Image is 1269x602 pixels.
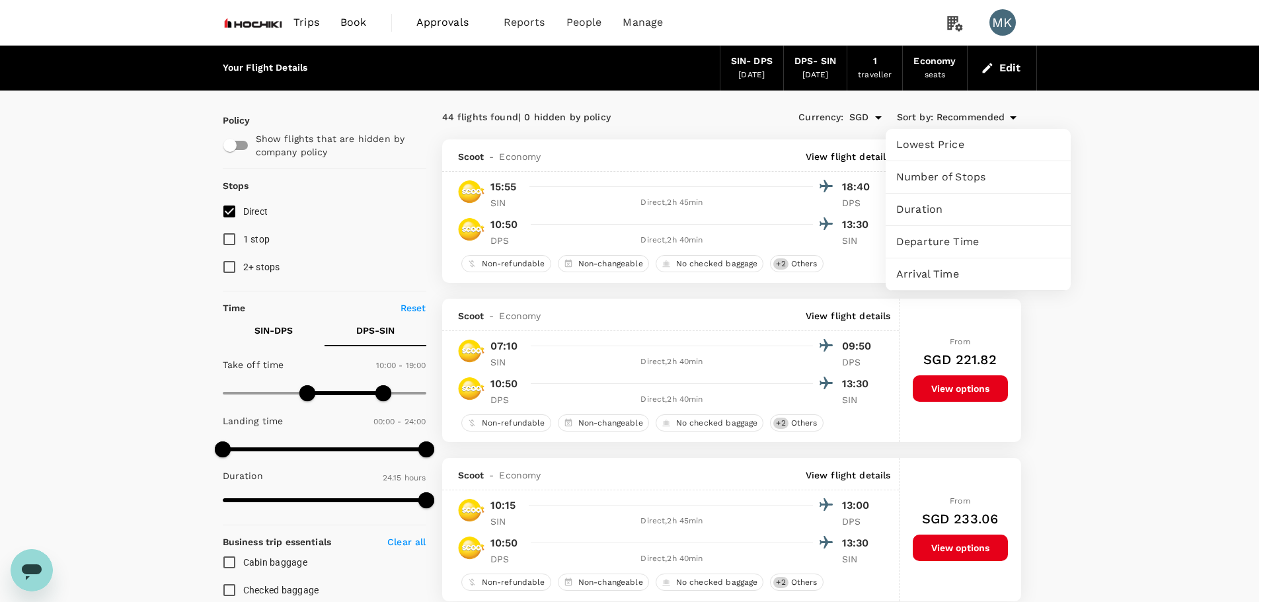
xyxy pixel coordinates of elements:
[896,234,1060,250] span: Departure Time
[896,266,1060,282] span: Arrival Time
[896,202,1060,217] span: Duration
[886,226,1071,258] div: Departure Time
[896,137,1060,153] span: Lowest Price
[886,194,1071,225] div: Duration
[886,161,1071,193] div: Number of Stops
[896,169,1060,185] span: Number of Stops
[886,258,1071,290] div: Arrival Time
[886,129,1071,161] div: Lowest Price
